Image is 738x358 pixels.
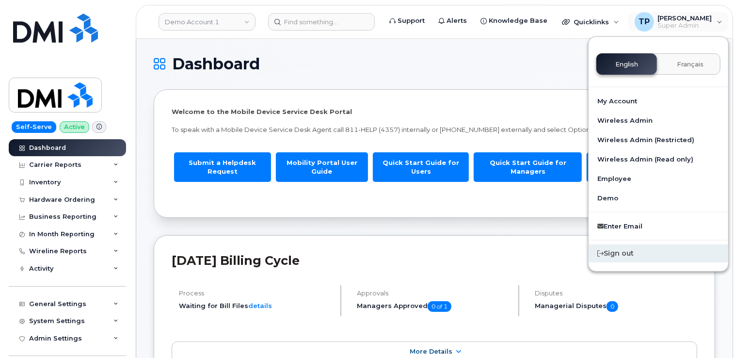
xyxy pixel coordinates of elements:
h5: Managers Approved [357,301,510,312]
a: Wireless Admin (Read only) [589,149,728,169]
h2: [DATE] Billing Cycle [172,253,697,268]
a: Quick Start Guide for Managers [587,152,695,182]
p: To speak with a Mobile Device Service Desk Agent call 811-HELP (4357) internally or [PHONE_NUMBER... [172,125,697,134]
h4: Process [179,290,332,297]
a: Submit a Helpdesk Request [174,152,271,182]
a: details [248,302,272,309]
span: More Details [410,348,452,355]
span: Français [677,61,704,68]
a: My Account [589,91,728,111]
a: Demo [589,188,728,208]
a: Mobility Portal User Guide [276,152,368,182]
span: 0 of 1 [428,301,451,312]
a: Wireless Admin [589,111,728,130]
a: Employee [589,169,728,188]
a: Quick Start Guide for Users [373,152,469,182]
div: Sign out [589,244,728,262]
h4: Approvals [357,290,510,297]
span: Dashboard [172,57,260,71]
a: Quick Start Guide for Managers [474,152,582,182]
h5: Managerial Disputes [535,301,697,312]
h4: Disputes [535,290,697,297]
a: Wireless Admin (Restricted) [589,130,728,149]
p: Welcome to the Mobile Device Service Desk Portal [172,107,697,116]
li: Waiting for Bill Files [179,301,332,310]
span: 0 [607,301,618,312]
a: Enter Email [589,216,728,236]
